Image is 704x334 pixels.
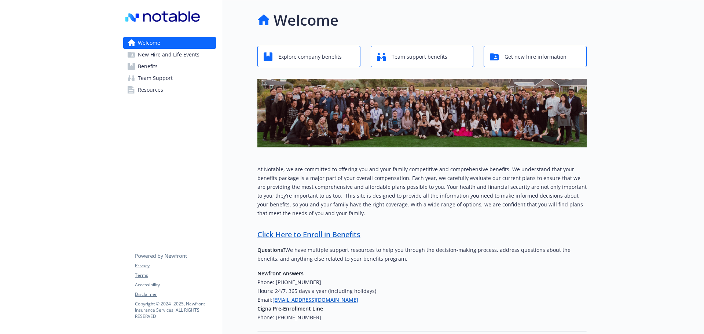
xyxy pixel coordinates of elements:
[138,37,160,49] span: Welcome
[257,278,587,287] h6: Phone: [PHONE_NUMBER]
[123,37,216,49] a: Welcome
[257,313,587,322] h6: Phone: [PHONE_NUMBER]
[484,46,587,67] button: Get new hire information
[274,9,338,31] h1: Welcome
[257,287,587,296] h6: Hours: 24/7, 365 days a year (including holidays)​
[135,282,216,288] a: Accessibility
[135,272,216,279] a: Terms
[505,50,566,64] span: Get new hire information
[138,84,163,96] span: Resources
[272,296,358,303] a: [EMAIL_ADDRESS][DOMAIN_NAME]
[123,72,216,84] a: Team Support
[135,263,216,269] a: Privacy
[123,84,216,96] a: Resources
[257,165,587,218] p: At Notable, we are committed to offering you and your family competitive and comprehensive benefi...
[257,270,304,277] strong: Newfront Answers
[257,246,285,253] strong: Questions?
[257,246,587,263] p: We have multiple support resources to help you through the decision-making process, address quest...
[123,60,216,72] a: Benefits
[257,79,587,147] img: overview page banner
[135,301,216,319] p: Copyright © 2024 - 2025 , Newfront Insurance Services, ALL RIGHTS RESERVED
[257,230,360,239] a: Click Here to Enroll in Benefits
[138,60,158,72] span: Benefits
[138,72,173,84] span: Team Support
[257,305,323,312] strong: Cigna Pre-Enrollment Line
[257,296,587,304] h6: Email:
[123,49,216,60] a: New Hire and Life Events
[278,50,342,64] span: Explore company benefits
[257,46,360,67] button: Explore company benefits
[135,291,216,298] a: Disclaimer
[371,46,474,67] button: Team support benefits
[392,50,447,64] span: Team support benefits
[138,49,199,60] span: New Hire and Life Events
